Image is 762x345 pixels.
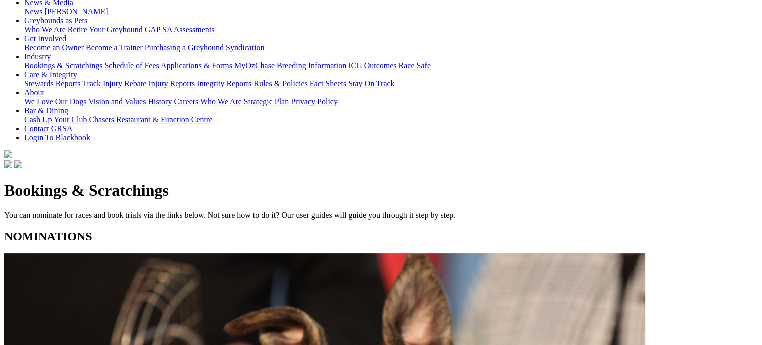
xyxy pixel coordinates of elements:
[82,79,146,88] a: Track Injury Rebate
[226,43,264,52] a: Syndication
[145,43,224,52] a: Purchasing a Greyhound
[24,106,68,115] a: Bar & Dining
[24,61,102,70] a: Bookings & Scratchings
[174,97,198,106] a: Careers
[4,211,758,220] p: You can nominate for races and book trials via the links below. Not sure how to do it? Our user g...
[24,97,758,106] div: About
[197,79,251,88] a: Integrity Reports
[24,61,758,70] div: Industry
[24,115,87,124] a: Cash Up Your Club
[24,88,44,97] a: About
[148,79,195,88] a: Injury Reports
[24,7,42,16] a: News
[24,25,66,34] a: Who We Are
[200,97,242,106] a: Who We Are
[24,133,90,142] a: Login To Blackbook
[68,25,143,34] a: Retire Your Greyhound
[86,43,143,52] a: Become a Trainer
[24,97,86,106] a: We Love Our Dogs
[398,61,430,70] a: Race Safe
[348,61,396,70] a: ICG Outcomes
[348,79,394,88] a: Stay On Track
[277,61,346,70] a: Breeding Information
[253,79,308,88] a: Rules & Policies
[89,115,212,124] a: Chasers Restaurant & Function Centre
[244,97,289,106] a: Strategic Plan
[24,43,84,52] a: Become an Owner
[4,181,758,200] h1: Bookings & Scratchings
[145,25,215,34] a: GAP SA Assessments
[24,16,87,25] a: Greyhounds as Pets
[24,124,72,133] a: Contact GRSA
[24,34,66,43] a: Get Involved
[310,79,346,88] a: Fact Sheets
[24,115,758,124] div: Bar & Dining
[24,52,51,61] a: Industry
[24,70,77,79] a: Care & Integrity
[24,79,758,88] div: Care & Integrity
[24,79,80,88] a: Stewards Reports
[44,7,108,16] a: [PERSON_NAME]
[4,230,758,243] h2: NOMINATIONS
[4,150,12,158] img: logo-grsa-white.png
[24,7,758,16] div: News & Media
[88,97,146,106] a: Vision and Values
[148,97,172,106] a: History
[24,25,758,34] div: Greyhounds as Pets
[104,61,159,70] a: Schedule of Fees
[234,61,275,70] a: MyOzChase
[291,97,338,106] a: Privacy Policy
[24,43,758,52] div: Get Involved
[161,61,232,70] a: Applications & Forms
[14,160,22,168] img: twitter.svg
[4,160,12,168] img: facebook.svg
